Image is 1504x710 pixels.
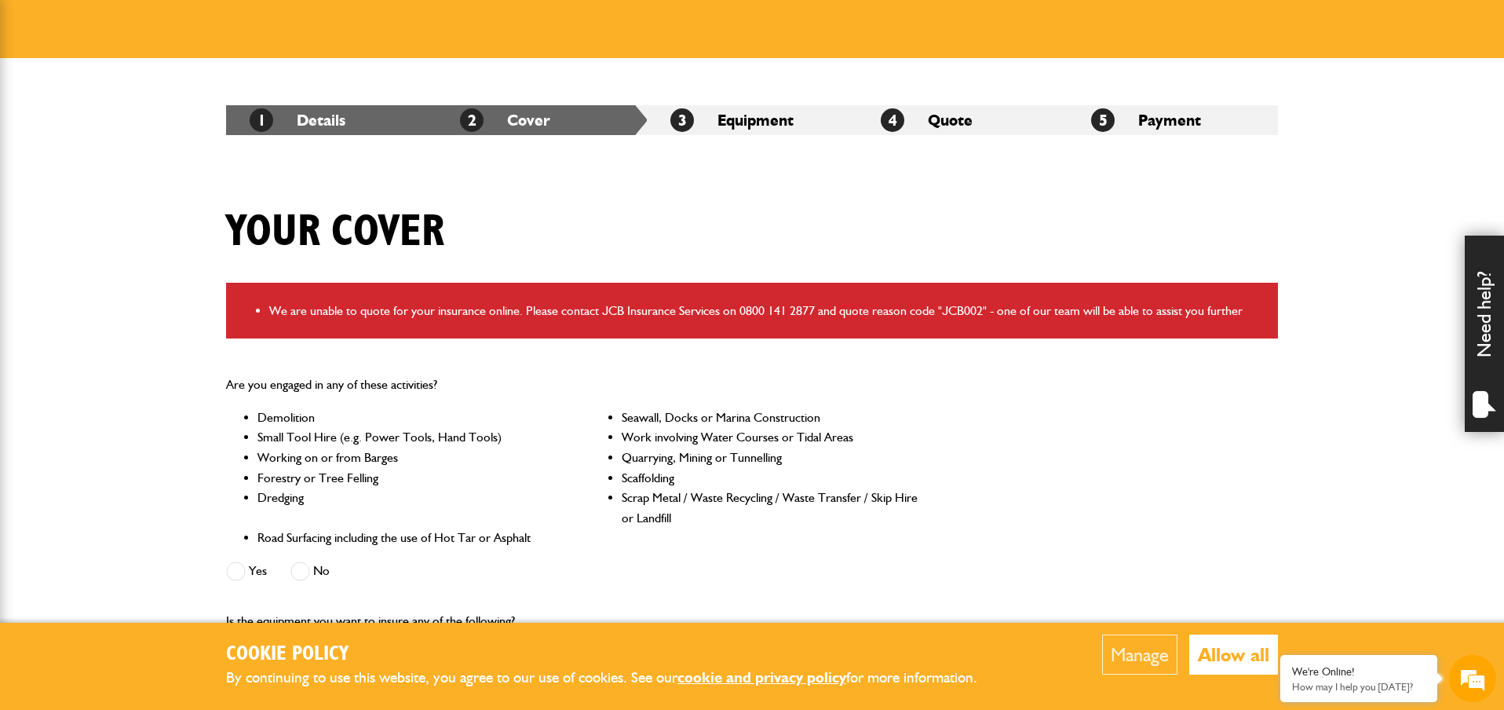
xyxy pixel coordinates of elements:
label: Yes [226,562,267,581]
li: Quote [857,105,1068,135]
li: Working on or from Barges [257,448,555,468]
label: No [290,562,330,581]
li: Cover [436,105,647,135]
p: By continuing to use this website, you agree to our use of cookies. See our for more information. [226,666,1003,690]
a: cookie and privacy policy [677,668,846,686]
li: Forestry or Tree Felling [257,468,555,489]
span: 5 [1091,108,1115,132]
li: Equipment [647,105,857,135]
button: Manage [1102,635,1177,675]
li: Scaffolding [622,468,919,489]
li: Dredging [257,488,555,528]
span: 4 [881,108,904,132]
h1: Your cover [226,206,444,258]
li: Quarrying, Mining or Tunnelling [622,448,919,468]
p: How may I help you today? [1292,681,1426,693]
h2: Cookie Policy [226,642,1003,667]
a: 1Details [250,111,345,130]
li: Seawall, Docks or Marina Construction [622,408,919,428]
li: Work involving Water Courses or Tidal Areas [622,427,919,448]
button: Allow all [1189,635,1278,675]
li: Road Surfacing including the use of Hot Tar or Asphalt [257,528,555,548]
div: We're Online! [1292,665,1426,679]
p: Are you engaged in any of these activities? [226,375,919,395]
li: Scrap Metal / Waste Recycling / Waste Transfer / Skip Hire or Landfill [622,488,919,528]
li: Small Tool Hire (e.g. Power Tools, Hand Tools) [257,427,555,448]
span: 1 [250,108,273,132]
li: Payment [1068,105,1278,135]
p: Is the equipment you want to insure any of the following? [226,611,919,631]
span: 2 [460,108,484,132]
li: Demolition [257,408,555,428]
span: 3 [670,108,694,132]
div: Need help? [1465,236,1504,432]
li: We are unable to quote for your insurance online. Please contact JCB Insurance Services on 0800 1... [269,301,1266,321]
